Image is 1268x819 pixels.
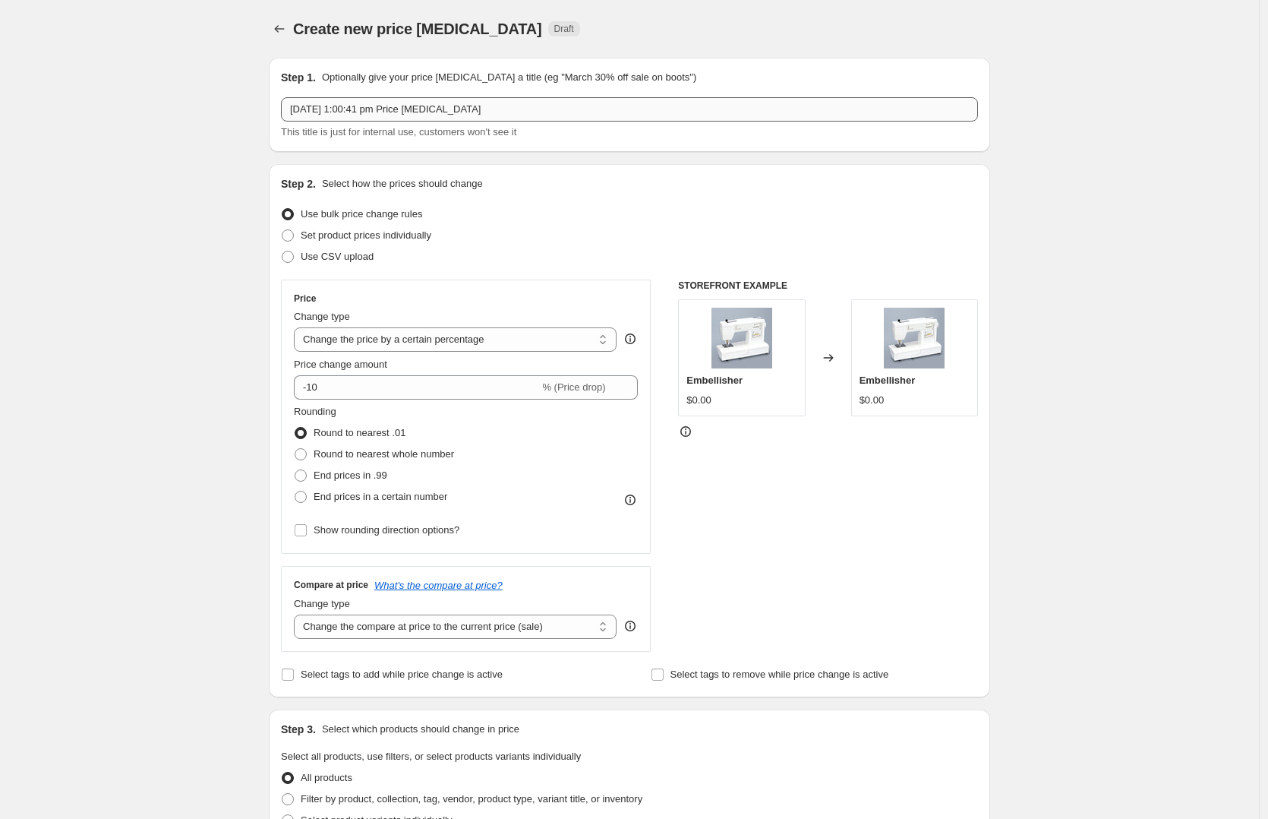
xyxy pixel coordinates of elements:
[301,208,422,220] span: Use bulk price change rules
[294,292,316,305] h3: Price
[623,618,638,634] div: help
[281,751,581,762] span: Select all products, use filters, or select products variants individually
[301,669,503,680] span: Select tags to add while price change is active
[554,23,574,35] span: Draft
[293,21,542,37] span: Create new price [MEDICAL_DATA]
[322,70,696,85] p: Optionally give your price [MEDICAL_DATA] a title (eg "March 30% off sale on boots")
[301,772,352,783] span: All products
[281,126,516,138] span: This title is just for internal use, customers won't see it
[294,579,368,591] h3: Compare at price
[294,375,539,400] input: -15
[374,580,503,591] button: What's the compare at price?
[322,176,483,191] p: Select how the prices should change
[294,406,336,417] span: Rounding
[860,393,885,408] div: $0.00
[884,308,945,368] img: EMBELLISHER-01_a358c268-39e4-4cd3-a8d4-ae89766b533d_80x.jpg
[322,722,519,737] p: Select which products should change in price
[686,375,743,386] span: Embellisher
[542,381,605,393] span: % (Price drop)
[269,18,290,40] button: Price change jobs
[281,97,978,122] input: 30% off holiday sale
[301,251,374,262] span: Use CSV upload
[314,427,405,438] span: Round to nearest .01
[281,722,316,737] h2: Step 3.
[301,793,642,805] span: Filter by product, collection, tag, vendor, product type, variant title, or inventory
[281,70,316,85] h2: Step 1.
[711,308,772,368] img: EMBELLISHER-01_a358c268-39e4-4cd3-a8d4-ae89766b533d_80x.jpg
[294,311,350,322] span: Change type
[678,280,978,292] h6: STOREFRONT EXAMPLE
[314,470,387,481] span: End prices in .99
[623,331,638,346] div: help
[294,598,350,609] span: Change type
[686,393,711,408] div: $0.00
[670,669,889,680] span: Select tags to remove while price change is active
[314,524,459,536] span: Show rounding direction options?
[294,359,387,370] span: Price change amount
[314,448,454,460] span: Round to nearest whole number
[860,375,916,386] span: Embellisher
[301,229,431,241] span: Set product prices individually
[281,176,316,191] h2: Step 2.
[314,491,447,502] span: End prices in a certain number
